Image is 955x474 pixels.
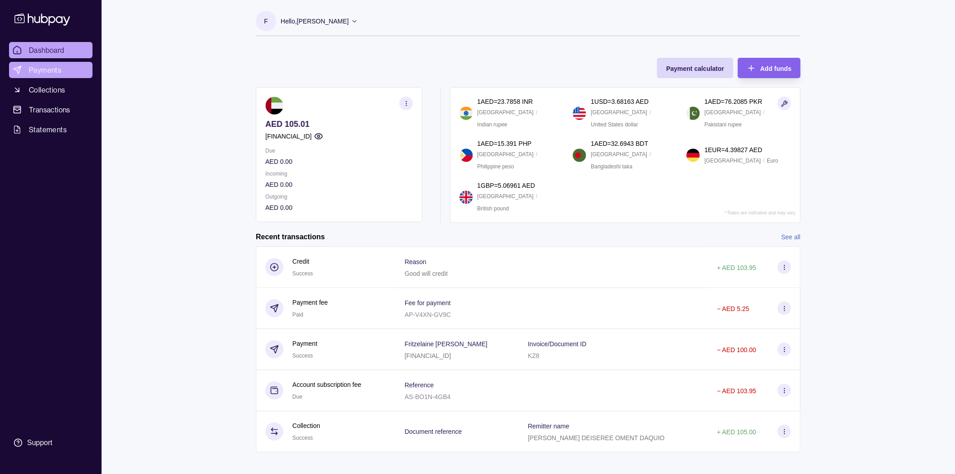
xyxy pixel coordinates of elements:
p: AED 0.00 [265,157,413,167]
a: Transactions [9,102,93,118]
p: Pakistani rupee [705,120,742,130]
p: United States dollar [591,120,638,130]
p: [GEOGRAPHIC_DATA] [477,149,534,159]
p: 1 AED = 76.2085 PKR [705,97,762,107]
p: Reference [405,381,434,389]
p: AED 0.00 [265,203,413,213]
img: pk [686,107,700,120]
p: Philippine peso [477,162,514,172]
p: Payment [292,339,317,349]
p: Collection [292,421,320,431]
p: Fee for payment [405,299,451,307]
img: ae [265,97,283,115]
p: Indian rupee [477,120,508,130]
button: Add funds [738,58,801,78]
img: de [686,149,700,162]
img: ph [459,149,473,162]
p: / [649,107,651,117]
p: 1 AED = 15.391 PHP [477,139,532,149]
p: AP-V4XN-GV9C [405,311,451,318]
p: − AED 5.25 [717,305,749,312]
p: Invoice/Document ID [528,340,587,348]
p: AS-BO1N-4GB4 [405,393,451,400]
p: Hello, [PERSON_NAME] [281,16,349,26]
p: / [649,149,651,159]
p: Reason [405,258,427,265]
span: Paid [292,311,303,318]
p: AED 0.00 [265,180,413,190]
span: Dashboard [29,45,65,56]
a: Statements [9,121,93,138]
a: Dashboard [9,42,93,58]
span: Transactions [29,104,70,115]
span: Collections [29,84,65,95]
p: / [536,191,538,201]
p: / [763,156,765,166]
p: [PERSON_NAME] DEISEREE OMENT DAQUIO [528,434,665,441]
p: * Rates are indicative and may vary [725,210,796,215]
p: [FINANCIAL_ID] [405,352,451,359]
p: − AED 100.00 [717,346,756,353]
span: Success [292,435,313,441]
p: Credit [292,256,313,266]
a: Collections [9,82,93,98]
a: See all [781,232,801,242]
p: 1 AED = 32.6943 BDT [591,139,648,149]
p: [GEOGRAPHIC_DATA] [705,107,761,117]
span: Due [292,394,302,400]
img: bd [573,149,586,162]
p: Remitter name [528,423,570,430]
p: KZ8 [528,352,540,359]
img: us [573,107,586,120]
img: gb [459,191,473,204]
p: Payment fee [292,297,328,307]
p: AED 105.01 [265,119,413,129]
p: British pound [477,204,509,214]
p: [GEOGRAPHIC_DATA] [477,107,534,117]
p: + AED 103.95 [717,264,756,271]
p: Fritzelaine [PERSON_NAME] [405,340,488,348]
p: 1 AED = 23.7858 INR [477,97,533,107]
p: + AED 105.00 [717,428,756,436]
span: Payment calculator [666,65,724,72]
p: [GEOGRAPHIC_DATA] [705,156,761,166]
span: Success [292,270,313,277]
img: in [459,107,473,120]
p: [GEOGRAPHIC_DATA] [591,149,647,159]
p: [GEOGRAPHIC_DATA] [591,107,647,117]
p: Document reference [405,428,462,435]
p: 1 USD = 3.68163 AED [591,97,649,107]
div: Support [27,438,52,448]
p: Outgoing [265,192,413,202]
h2: Recent transactions [256,232,325,242]
span: Success [292,353,313,359]
a: Support [9,433,93,452]
p: [GEOGRAPHIC_DATA] [477,191,534,201]
p: / [536,149,538,159]
p: [FINANCIAL_ID] [265,131,312,141]
p: Due [265,146,413,156]
p: Account subscription fee [292,380,362,390]
p: Bangladeshi taka [591,162,632,172]
span: Statements [29,124,67,135]
p: Incoming [265,169,413,179]
p: Euro [767,156,778,166]
button: Payment calculator [657,58,733,78]
p: − AED 103.95 [717,387,756,395]
span: Payments [29,65,61,75]
p: / [536,107,538,117]
p: 1 GBP = 5.06961 AED [477,181,535,191]
p: F [264,16,268,26]
p: / [763,107,765,117]
p: Good will credit [405,270,448,277]
span: Add funds [760,65,792,72]
a: Payments [9,62,93,78]
p: 1 EUR = 4.39827 AED [705,145,762,155]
